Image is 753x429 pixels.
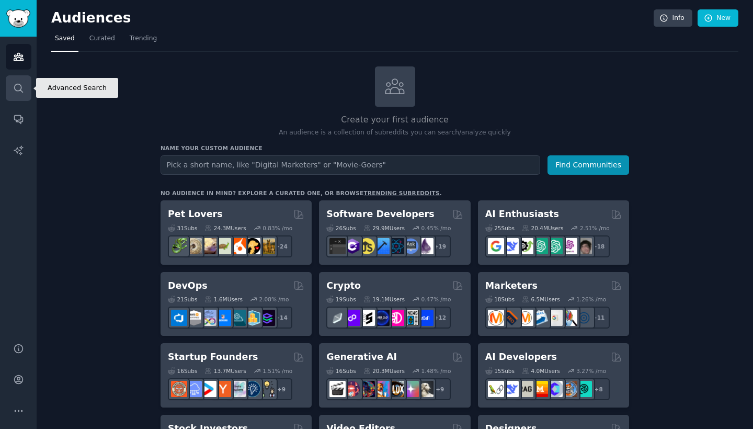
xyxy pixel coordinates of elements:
img: csharp [344,238,360,254]
img: MarketingResearch [561,310,577,326]
div: 2.08 % /mo [259,296,289,303]
h2: DevOps [168,279,208,292]
div: 25 Sub s [485,224,515,232]
div: 26 Sub s [326,224,356,232]
img: AskMarketing [517,310,533,326]
img: DeepSeek [503,381,519,397]
img: elixir [417,238,433,254]
div: + 11 [588,307,610,329]
div: 16 Sub s [168,367,197,375]
img: turtle [215,238,231,254]
img: MistralAI [532,381,548,397]
img: leopardgeckos [200,238,216,254]
img: AWS_Certified_Experts [186,310,202,326]
img: PlatformEngineers [259,310,275,326]
img: OpenAIDev [561,238,577,254]
div: + 14 [270,307,292,329]
a: Saved [51,30,78,52]
img: startup [200,381,216,397]
h2: Crypto [326,279,361,292]
h2: Startup Founders [168,351,258,364]
div: + 12 [429,307,451,329]
img: dogbreed [259,238,275,254]
img: LangChain [488,381,504,397]
img: SaaS [186,381,202,397]
img: ethstaker [359,310,375,326]
div: 24.3M Users [204,224,246,232]
a: Trending [126,30,161,52]
div: 0.45 % /mo [421,224,451,232]
div: 15 Sub s [485,367,515,375]
img: software [329,238,346,254]
h2: Generative AI [326,351,397,364]
img: ycombinator [215,381,231,397]
div: 18 Sub s [485,296,515,303]
div: 29.9M Users [363,224,405,232]
img: chatgpt_prompts_ [546,238,563,254]
span: Saved [55,34,75,43]
img: dalle2 [344,381,360,397]
div: 2.51 % /mo [580,224,610,232]
h2: Audiences [51,10,654,27]
img: ArtificalIntelligence [576,238,592,254]
div: 1.6M Users [204,296,243,303]
div: 13.7M Users [204,367,246,375]
h2: Pet Lovers [168,208,223,221]
img: AItoolsCatalog [517,238,533,254]
img: PetAdvice [244,238,260,254]
div: 6.5M Users [522,296,560,303]
a: trending subreddits [363,190,439,196]
img: ethfinance [329,310,346,326]
div: 1.26 % /mo [576,296,606,303]
div: 20.3M Users [363,367,405,375]
div: 0.47 % /mo [421,296,451,303]
img: AIDevelopersSociety [576,381,592,397]
img: sdforall [373,381,390,397]
div: 19 Sub s [326,296,356,303]
div: 0.83 % /mo [263,224,292,232]
p: An audience is a collection of subreddits you can search/analyze quickly [161,128,629,138]
img: azuredevops [171,310,187,326]
img: content_marketing [488,310,504,326]
img: defiblockchain [388,310,404,326]
img: cockatiel [230,238,246,254]
img: reactnative [388,238,404,254]
div: 1.48 % /mo [421,367,451,375]
img: iOSProgramming [373,238,390,254]
img: CryptoNews [403,310,419,326]
img: Docker_DevOps [200,310,216,326]
img: EntrepreneurRideAlong [171,381,187,397]
a: Info [654,9,692,27]
a: Curated [86,30,119,52]
div: + 8 [588,378,610,400]
h2: Create your first audience [161,114,629,127]
span: Trending [130,34,157,43]
div: + 9 [270,378,292,400]
h2: Marketers [485,279,538,292]
img: googleads [546,310,563,326]
img: aivideo [329,381,346,397]
img: indiehackers [230,381,246,397]
div: No audience in mind? Explore a curated one, or browse . [161,189,442,197]
h2: AI Enthusiasts [485,208,559,221]
img: starryai [403,381,419,397]
img: platformengineering [230,310,246,326]
img: llmops [561,381,577,397]
h3: Name your custom audience [161,144,629,152]
img: defi_ [417,310,433,326]
div: 1.51 % /mo [263,367,292,375]
img: deepdream [359,381,375,397]
img: GummySearch logo [6,9,30,28]
div: 31 Sub s [168,224,197,232]
div: 3.27 % /mo [576,367,606,375]
img: growmybusiness [259,381,275,397]
img: chatgpt_promptDesign [532,238,548,254]
h2: AI Developers [485,351,557,364]
div: + 24 [270,235,292,257]
img: aws_cdk [244,310,260,326]
img: Emailmarketing [532,310,548,326]
div: + 9 [429,378,451,400]
div: 19.1M Users [363,296,405,303]
button: Find Communities [547,155,629,175]
img: 0xPolygon [344,310,360,326]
